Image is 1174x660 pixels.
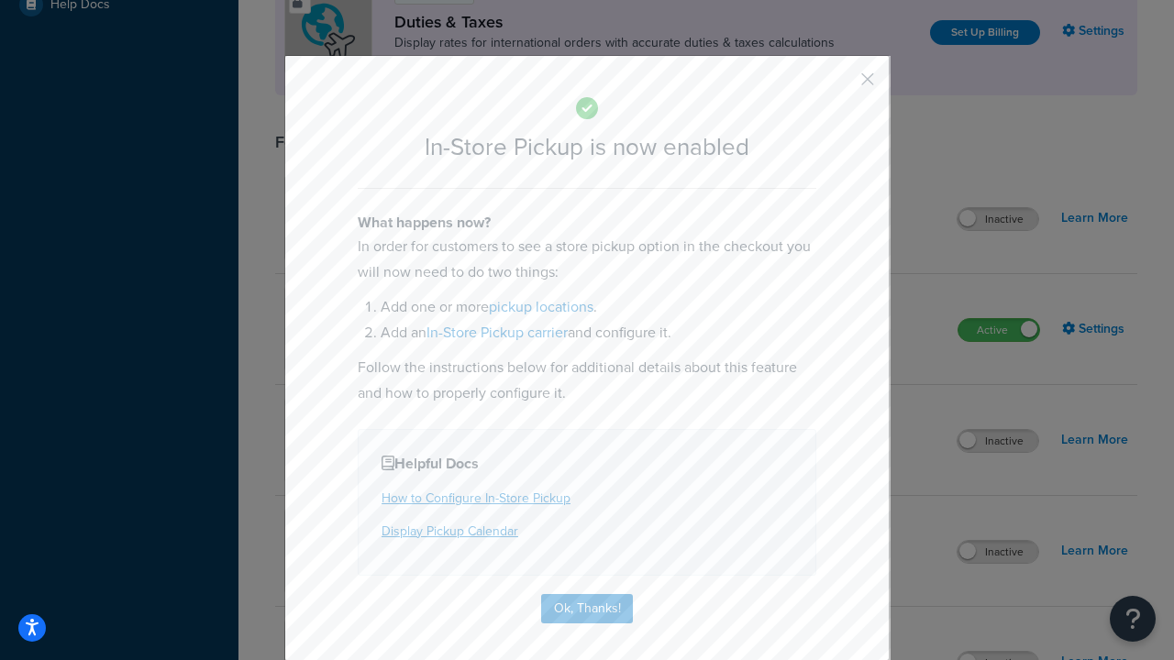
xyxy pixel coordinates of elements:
h4: What happens now? [358,212,816,234]
p: Follow the instructions below for additional details about this feature and how to properly confi... [358,355,816,406]
a: Display Pickup Calendar [382,522,518,541]
a: How to Configure In-Store Pickup [382,489,570,508]
li: Add one or more . [381,294,816,320]
h2: In-Store Pickup is now enabled [358,134,816,160]
h4: Helpful Docs [382,453,792,475]
li: Add an and configure it. [381,320,816,346]
button: Ok, Thanks! [541,594,633,623]
a: pickup locations [489,296,593,317]
p: In order for customers to see a store pickup option in the checkout you will now need to do two t... [358,234,816,285]
a: In-Store Pickup carrier [426,322,568,343]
